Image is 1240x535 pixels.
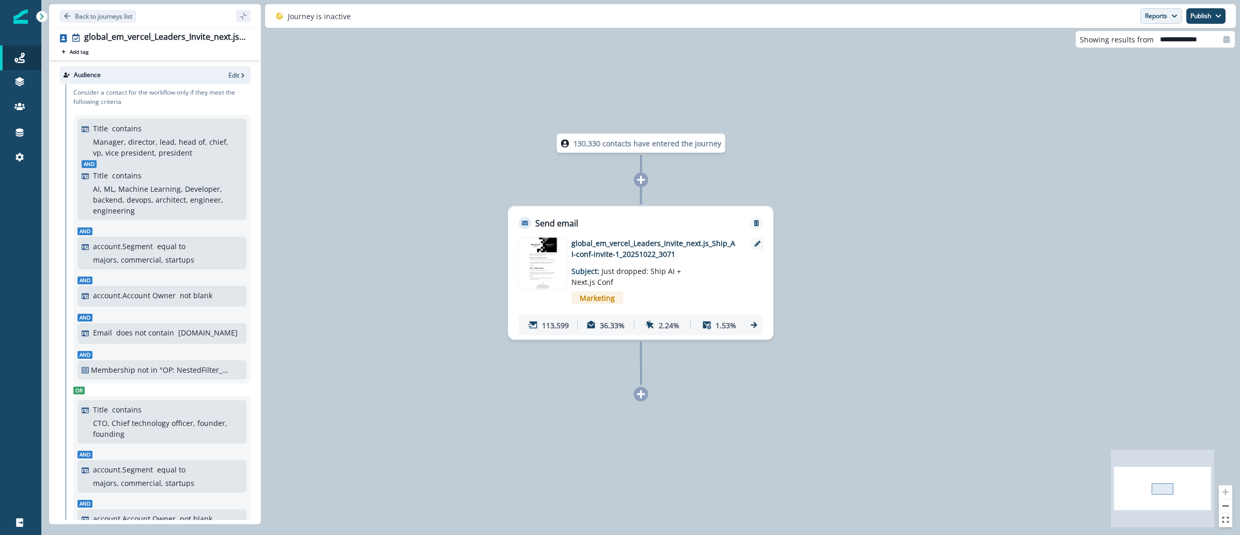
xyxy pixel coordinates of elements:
[228,71,246,80] button: Edit
[748,220,765,227] button: Remove
[112,123,142,134] p: contains
[157,241,185,252] p: equal to
[571,292,623,304] span: Marketing
[571,259,701,287] p: Subject:
[228,71,239,80] p: Edit
[93,478,194,488] p: majors, commercial, startups
[288,11,351,22] p: Journey is inactive
[70,49,88,55] p: Add tag
[1186,8,1226,24] button: Publish
[1219,499,1232,513] button: zoom out
[1080,34,1154,45] p: Showing results from
[659,319,679,330] p: 2.24%
[74,70,101,80] p: Audience
[78,500,92,508] span: And
[180,513,212,524] p: not blank
[180,290,212,301] p: not blank
[508,206,773,340] div: Send emailRemoveemail asset unavailableglobal_em_vercel_Leaders_Invite_next.js_Ship_AI-conf-invit...
[93,254,194,265] p: majors, commercial, startups
[116,327,174,338] p: does not contain
[519,238,567,289] img: email asset unavailable
[73,387,85,394] span: Or
[93,123,108,134] p: Title
[91,364,135,375] p: Membership
[93,418,240,439] p: CTO, Chief technology officer, founder, founding
[137,364,158,375] p: not in
[1219,513,1232,527] button: fit view
[73,88,251,106] p: Consider a contact for the workflow only if they meet the following criteria
[93,136,240,158] p: Manager, director, lead, head of, chief, vp, vice president, president
[112,404,142,415] p: contains
[236,10,251,22] button: sidebar collapse toggle
[93,184,240,216] p: AI, ML, Machine Learning, Developer, backend, devops, architect, engineer, engineering
[1140,8,1182,24] button: Reports
[78,227,92,235] span: And
[716,319,736,330] p: 1.53%
[59,48,90,56] button: Add tag
[600,319,625,330] p: 36.33%
[93,327,112,338] p: Email
[93,513,176,524] p: account.Account Owner
[82,160,97,168] span: And
[160,364,229,375] p: "OP: NestedFilter_MasterEmailSuppression+3daygov"
[13,9,28,24] img: Inflection
[59,10,136,23] button: Go back
[542,134,740,153] div: 130,330 contacts have entered the journey
[93,464,153,475] p: account.Segment
[571,266,681,287] span: Just dropped: Ship AI + Next.js Conf
[571,238,737,259] p: global_em_vercel_Leaders_Invite_next.js_Ship_AI-conf-invite-1_20251022_3071
[93,170,108,181] p: Title
[93,241,153,252] p: account.Segment
[78,451,92,458] span: And
[93,290,176,301] p: account.Account Owner
[75,12,132,21] p: Back to journeys list
[178,327,238,338] p: [DOMAIN_NAME]
[542,319,569,330] p: 113,599
[78,351,92,359] span: And
[574,138,721,149] p: 130,330 contacts have entered the journey
[157,464,185,475] p: equal to
[112,170,142,181] p: contains
[84,32,246,43] div: global_em_vercel_Leaders_Invite_next.js_Ship_AI-conf-invite-1_20251022_3071
[535,217,578,230] p: Send email
[78,314,92,322] span: And
[93,404,108,415] p: Title
[78,277,92,284] span: And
